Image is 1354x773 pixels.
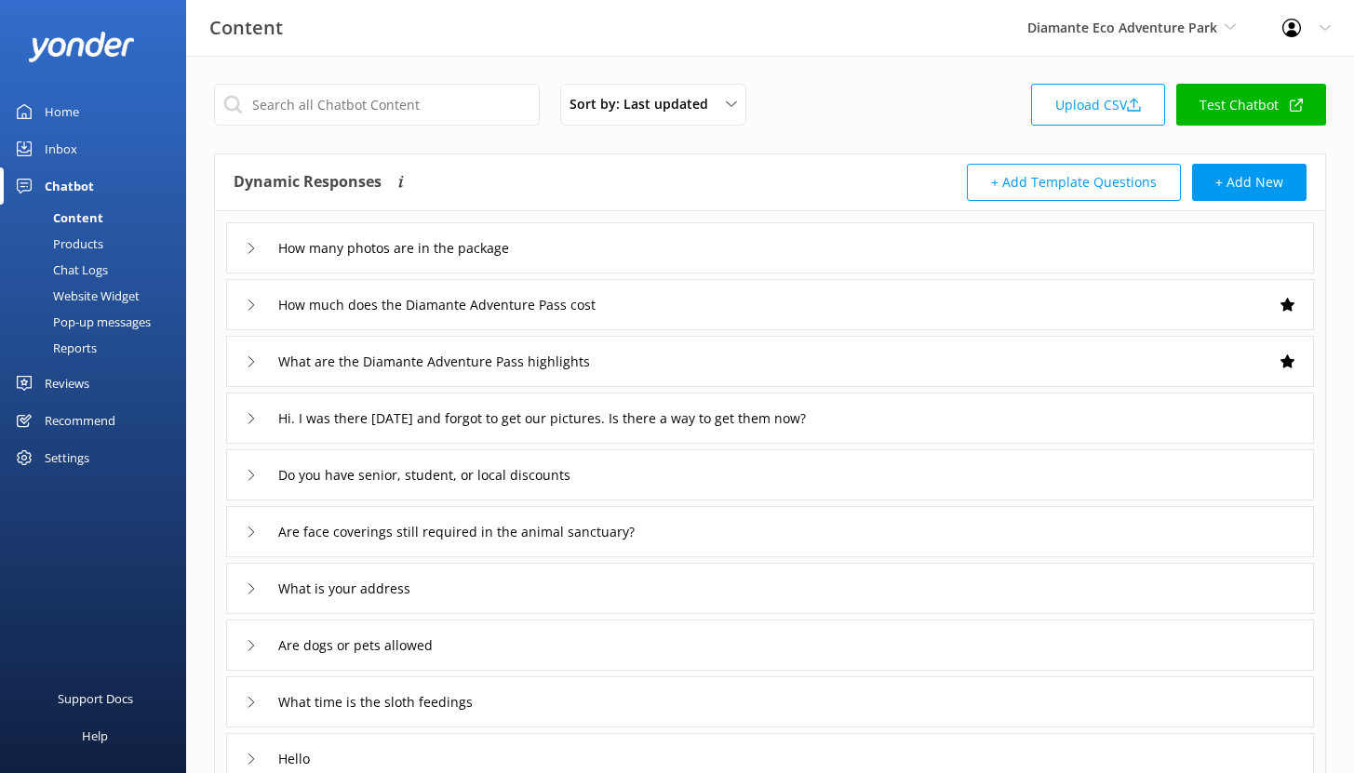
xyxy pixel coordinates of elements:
[45,439,89,476] div: Settings
[11,231,103,257] div: Products
[11,257,108,283] div: Chat Logs
[11,283,140,309] div: Website Widget
[209,13,283,43] h3: Content
[11,309,151,335] div: Pop-up messages
[11,283,186,309] a: Website Widget
[11,335,97,361] div: Reports
[214,84,540,126] input: Search all Chatbot Content
[45,365,89,402] div: Reviews
[58,680,133,717] div: Support Docs
[967,164,1181,201] button: + Add Template Questions
[11,257,186,283] a: Chat Logs
[1176,84,1326,126] a: Test Chatbot
[1192,164,1307,201] button: + Add New
[45,93,79,130] div: Home
[1027,19,1217,36] span: Diamante Eco Adventure Park
[234,164,382,201] h4: Dynamic Responses
[1031,84,1165,126] a: Upload CSV
[45,402,115,439] div: Recommend
[11,309,186,335] a: Pop-up messages
[45,167,94,205] div: Chatbot
[11,231,186,257] a: Products
[11,205,186,231] a: Content
[570,94,719,114] span: Sort by: Last updated
[45,130,77,167] div: Inbox
[11,335,186,361] a: Reports
[82,717,108,754] div: Help
[28,32,135,62] img: yonder-white-logo.png
[11,205,103,231] div: Content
